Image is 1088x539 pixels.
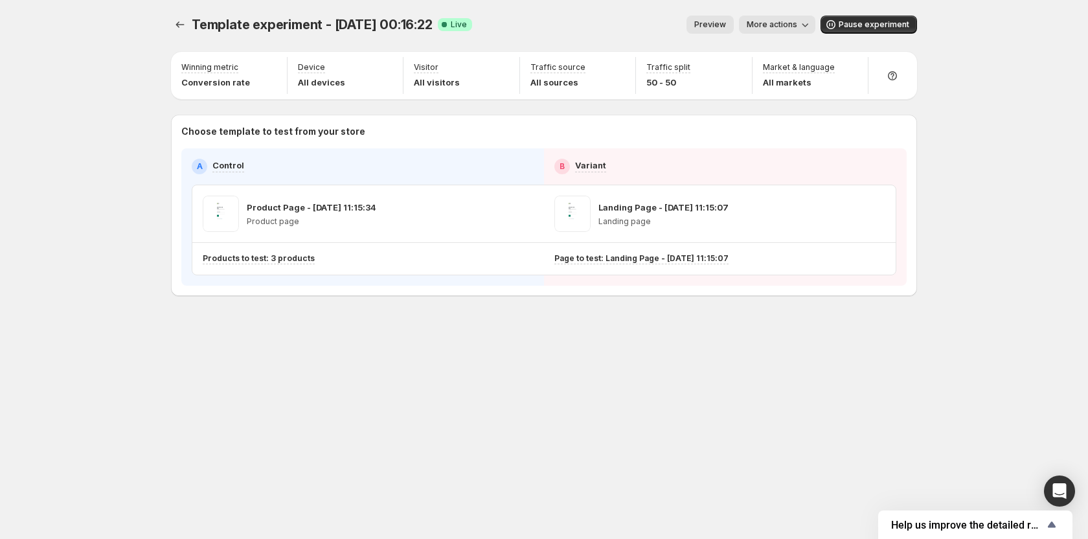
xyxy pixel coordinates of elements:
[763,62,835,73] p: Market & language
[247,216,376,227] p: Product page
[694,19,726,30] span: Preview
[197,161,203,172] h2: A
[181,125,907,138] p: Choose template to test from your store
[203,196,239,232] img: Product Page - Oct 3, 11:15:34
[181,62,238,73] p: Winning metric
[598,201,729,214] p: Landing Page - [DATE] 11:15:07
[575,159,606,172] p: Variant
[414,62,438,73] p: Visitor
[247,201,376,214] p: Product Page - [DATE] 11:15:34
[212,159,244,172] p: Control
[739,16,815,34] button: More actions
[646,62,690,73] p: Traffic split
[298,76,345,89] p: All devices
[192,17,433,32] span: Template experiment - [DATE] 00:16:22
[554,253,729,264] p: Page to test: Landing Page - [DATE] 11:15:07
[203,253,315,264] p: Products to test: 3 products
[1044,476,1075,507] div: Open Intercom Messenger
[891,519,1044,531] span: Help us improve the detailed report for A/B campaigns
[451,19,467,30] span: Live
[598,216,729,227] p: Landing page
[686,16,734,34] button: Preview
[414,76,460,89] p: All visitors
[646,76,690,89] p: 50 - 50
[530,62,585,73] p: Traffic source
[821,16,917,34] button: Pause experiment
[891,517,1060,533] button: Show survey - Help us improve the detailed report for A/B campaigns
[530,76,585,89] p: All sources
[554,196,591,232] img: Landing Page - Oct 3, 11:15:07
[298,62,325,73] p: Device
[763,76,835,89] p: All markets
[181,76,250,89] p: Conversion rate
[839,19,909,30] span: Pause experiment
[171,16,189,34] button: Experiments
[747,19,797,30] span: More actions
[560,161,565,172] h2: B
